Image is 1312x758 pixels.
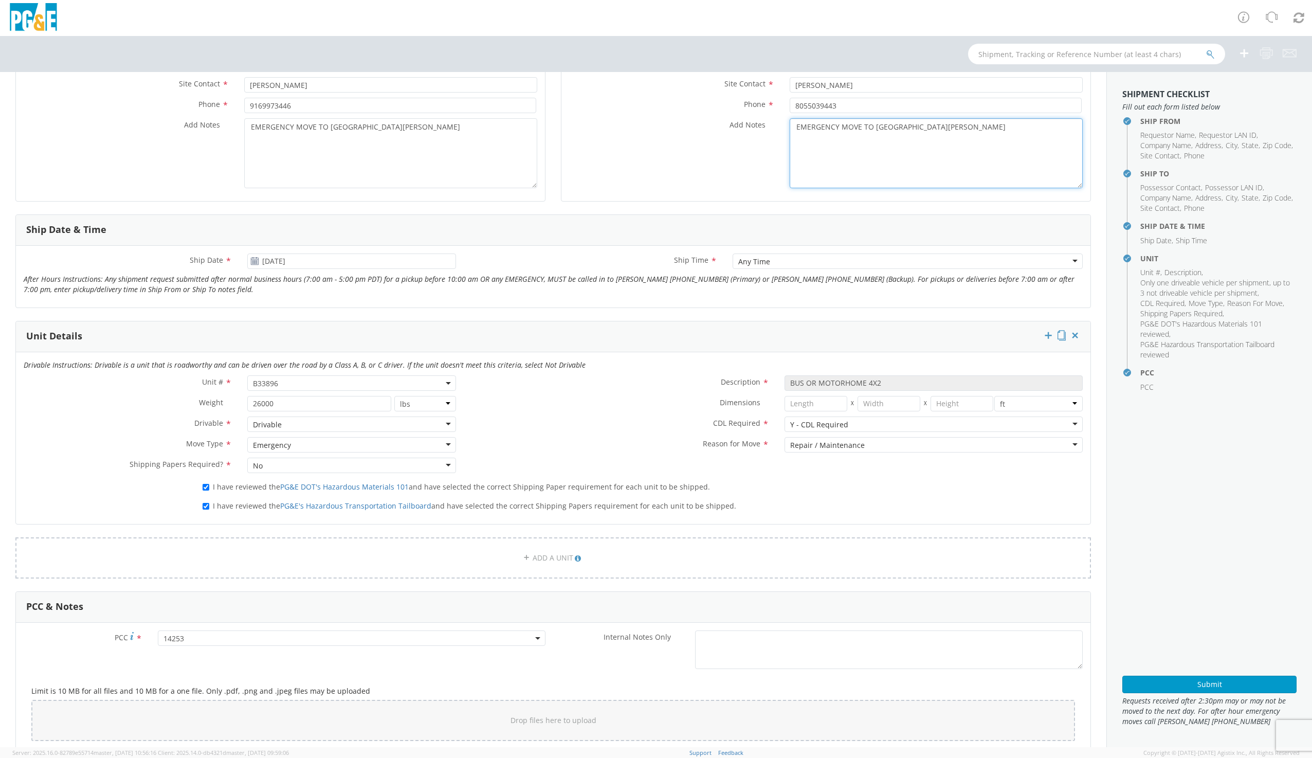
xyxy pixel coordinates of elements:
span: Reason For Move [1227,298,1283,308]
span: Possessor Contact [1140,183,1201,192]
span: Internal Notes Only [604,632,671,642]
a: PG&E's Hazardous Transportation Tailboard [280,501,431,511]
h4: Ship To [1140,170,1297,177]
span: PG&E Hazardous Transportation Tailboard reviewed [1140,339,1274,359]
li: , [1140,203,1181,213]
li: , [1226,193,1239,203]
li: , [1227,298,1284,309]
span: City [1226,193,1237,203]
input: Length [785,396,847,411]
span: Description [721,377,760,387]
li: , [1195,140,1223,151]
li: , [1226,140,1239,151]
li: , [1140,236,1173,246]
span: master, [DATE] 10:56:16 [94,749,156,756]
span: Company Name [1140,193,1191,203]
div: Any Time [738,257,770,267]
span: Ship Time [674,255,708,265]
span: Ship Time [1176,236,1207,245]
span: Only one driveable vehicle per shipment, up to 3 not driveable vehicle per shipment [1140,278,1290,298]
li: , [1140,278,1294,298]
span: Site Contact [1140,203,1180,213]
li: , [1195,193,1223,203]
span: Site Contact [179,79,220,88]
span: CDL Required [1140,298,1185,308]
span: Dimensions [720,398,760,407]
span: Description [1164,267,1201,277]
span: State [1242,193,1259,203]
span: 14253 [158,630,545,646]
h4: Ship Date & Time [1140,222,1297,230]
span: City [1226,140,1237,150]
span: Phone [744,99,766,109]
span: Address [1195,193,1222,203]
h4: Ship From [1140,117,1297,125]
span: Drivable [194,418,223,428]
span: Unit # [202,377,223,387]
input: Shipment, Tracking or Reference Number (at least 4 chars) [968,44,1225,64]
span: Ship Date [190,255,223,265]
span: PCC [1140,382,1154,392]
li: , [1242,193,1260,203]
span: 14253 [163,634,540,643]
li: , [1189,298,1225,309]
div: Drivable [253,420,282,430]
span: I have reviewed the and have selected the correct Shipping Papers requirement for each unit to be... [213,501,736,511]
h3: Unit Details [26,331,82,341]
li: , [1205,183,1264,193]
li: , [1164,267,1203,278]
span: Site Contact [724,79,766,88]
span: Phone [1184,203,1205,213]
li: , [1140,151,1181,161]
a: ADD A UNIT [15,537,1091,579]
span: Zip Code [1263,193,1291,203]
input: I have reviewed thePG&E DOT's Hazardous Materials 101and have selected the correct Shipping Paper... [203,484,209,491]
span: Move Type [1189,298,1223,308]
h3: PCC & Notes [26,602,83,612]
h4: PCC [1140,369,1297,376]
input: Width [858,396,920,411]
strong: Shipment Checklist [1122,88,1210,100]
span: Site Contact [1140,151,1180,160]
input: I have reviewed thePG&E's Hazardous Transportation Tailboardand have selected the correct Shippin... [203,503,209,510]
span: State [1242,140,1259,150]
span: Requestor LAN ID [1199,130,1256,140]
span: Phone [198,99,220,109]
span: Shipping Papers Required? [130,459,223,469]
div: Emergency [253,440,291,450]
a: PG&E DOT's Hazardous Materials 101 [280,482,409,492]
a: Feedback [718,749,743,756]
span: Requests received after 2:30pm may or may not be moved to the next day. For after hour emergency ... [1122,696,1297,727]
li: , [1140,130,1196,140]
span: PG&E DOT's Hazardous Materials 101 reviewed [1140,319,1262,339]
span: Ship Date [1140,236,1172,245]
span: B33896 [253,378,450,388]
li: , [1140,193,1193,203]
i: After Hours Instructions: Any shipment request submitted after normal business hours (7:00 am - 5... [24,274,1074,294]
span: Company Name [1140,140,1191,150]
span: master, [DATE] 09:59:06 [226,749,289,756]
li: , [1199,130,1258,140]
div: Y - CDL Required [790,420,848,430]
li: , [1140,298,1186,309]
span: Phone [1184,151,1205,160]
li: , [1140,309,1224,319]
li: , [1263,140,1293,151]
div: No [253,461,263,471]
i: Drivable Instructions: Drivable is a unit that is roadworthy and can be driven over the road by a... [24,360,586,370]
span: Add Notes [730,120,766,130]
li: , [1140,267,1162,278]
span: Client: 2025.14.0-db4321d [158,749,289,756]
span: Server: 2025.16.0-82789e55714 [12,749,156,756]
span: Unit # [1140,267,1160,277]
span: X [847,396,858,411]
span: Fill out each form listed below [1122,102,1297,112]
span: Reason for Move [703,439,760,448]
span: CDL Required [713,418,760,428]
span: Address [1195,140,1222,150]
input: Height [931,396,993,411]
span: I have reviewed the and have selected the correct Shipping Paper requirement for each unit to be ... [213,482,710,492]
button: Submit [1122,676,1297,693]
h3: Ship Date & Time [26,225,106,235]
li: , [1263,193,1293,203]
